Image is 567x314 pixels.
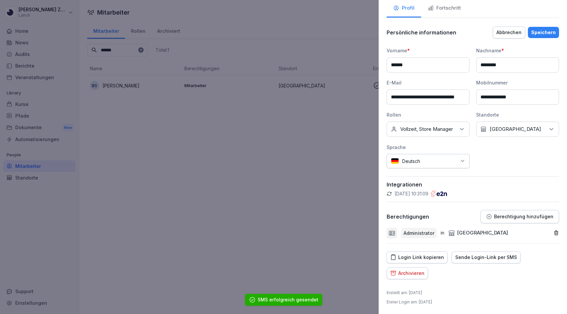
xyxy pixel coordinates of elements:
[531,29,556,36] div: Speichern
[393,4,414,12] div: Profil
[476,47,559,54] div: Nachname
[395,190,428,197] p: [DATE] 10:31:09
[496,29,522,36] div: Abbrechen
[387,47,470,54] div: Vorname
[387,154,470,168] div: Deutsch
[387,29,456,36] p: Persönliche informationen
[431,190,447,197] img: e2n.png
[387,79,470,86] div: E-Mail
[476,79,559,86] div: Mobilnummer
[480,210,559,223] button: Berechtigung hinzufügen
[494,214,553,219] p: Berechtigung hinzufügen
[387,144,470,151] div: Sprache
[400,126,453,132] p: Vollzeit, Store Manager
[428,4,461,12] div: Fortschritt
[476,111,559,118] div: Standorte
[387,290,422,296] p: Erstellt am : [DATE]
[528,27,559,38] button: Speichern
[387,181,559,188] p: Integrationen
[452,251,521,263] button: Sende Login-Link per SMS
[387,111,470,118] div: Rollen
[493,26,525,38] button: Abbrechen
[387,251,448,263] button: Login Link kopieren
[404,230,434,236] p: Administrator
[390,270,424,277] div: Archivieren
[441,229,444,237] p: in
[387,213,429,220] p: Berechtigungen
[390,254,444,261] div: Login Link kopieren
[387,299,432,305] p: Erster Login am : [DATE]
[490,126,541,132] p: [GEOGRAPHIC_DATA]
[448,229,508,237] div: [GEOGRAPHIC_DATA]
[258,296,318,303] div: SMS erfolgreich gesendet
[387,267,428,279] button: Archivieren
[391,158,399,164] img: de.svg
[455,254,517,261] div: Sende Login-Link per SMS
